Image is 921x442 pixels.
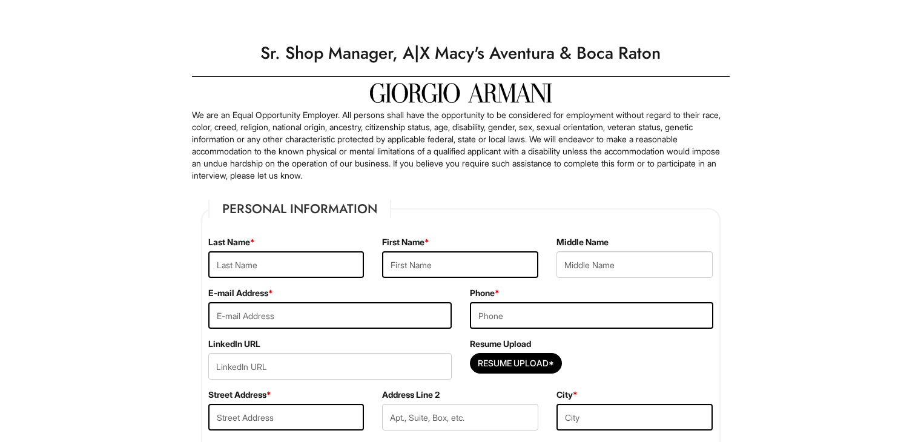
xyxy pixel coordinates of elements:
[192,109,730,182] p: We are an Equal Opportunity Employer. All persons shall have the opportunity to be considered for...
[186,36,736,70] h1: Sr. Shop Manager, A|X Macy's Aventura & Boca Raton
[208,389,271,401] label: Street Address
[382,236,429,248] label: First Name
[208,200,391,218] legend: Personal Information
[208,353,452,380] input: LinkedIn URL
[470,302,713,329] input: Phone
[208,338,260,350] label: LinkedIn URL
[208,251,365,278] input: Last Name
[370,83,552,103] img: Giorgio Armani
[208,287,273,299] label: E-mail Address
[470,287,500,299] label: Phone
[208,236,255,248] label: Last Name
[382,251,538,278] input: First Name
[382,389,440,401] label: Address Line 2
[470,353,562,374] button: Resume Upload*Resume Upload*
[556,236,609,248] label: Middle Name
[208,302,452,329] input: E-mail Address
[556,251,713,278] input: Middle Name
[556,404,713,430] input: City
[382,404,538,430] input: Apt., Suite, Box, etc.
[470,338,531,350] label: Resume Upload
[556,389,578,401] label: City
[208,404,365,430] input: Street Address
